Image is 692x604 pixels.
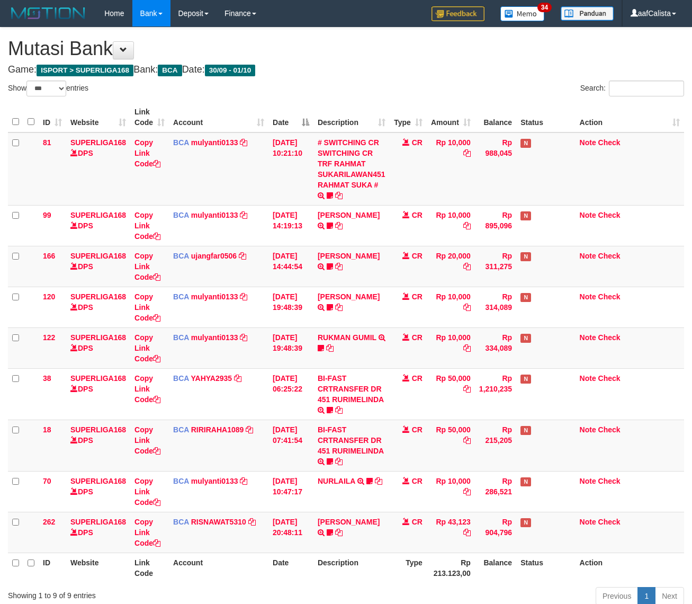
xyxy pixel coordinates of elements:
span: BCA [173,477,189,485]
a: Copy RISNAWAT5310 to clipboard [248,518,256,526]
span: Has Note [520,293,531,302]
a: Note [580,292,596,301]
a: Note [580,252,596,260]
a: SUPERLIGA168 [70,211,126,219]
span: 120 [43,292,55,301]
span: 262 [43,518,55,526]
th: Link Code [130,553,169,583]
th: ID [39,553,66,583]
td: [DATE] 10:21:10 [268,132,313,206]
td: Rp 215,205 [475,420,516,471]
img: MOTION_logo.png [8,5,88,21]
td: Rp 10,000 [427,287,475,327]
img: Button%20Memo.svg [500,6,545,21]
a: Copy BI-FAST CRTRANSFER DR 451 RURIMELINDA to clipboard [335,457,343,466]
th: Description [313,553,390,583]
a: Check [598,138,621,147]
td: Rp 10,000 [427,205,475,246]
td: [DATE] 14:19:13 [268,205,313,246]
td: Rp 10,000 [427,471,475,512]
span: Has Note [520,139,531,148]
a: Copy Rp 50,000 to clipboard [463,436,471,445]
a: Copy Link Code [134,292,160,322]
td: Rp 334,089 [475,327,516,368]
th: Action: activate to sort column ascending [576,102,684,132]
th: Type: activate to sort column ascending [390,102,427,132]
span: BCA [173,333,189,342]
span: BCA [173,425,189,434]
span: 34 [537,3,552,12]
a: Note [580,211,596,219]
select: Showentries [26,81,66,96]
img: panduan.png [561,6,614,21]
a: Copy MUHAMMAD REZA to clipboard [335,221,343,230]
a: mulyanti0133 [191,292,238,301]
td: Rp 895,096 [475,205,516,246]
h1: Mutasi Bank [8,38,684,59]
span: 18 [43,425,51,434]
span: BCA [173,518,189,526]
td: Rp 904,796 [475,512,516,553]
th: Status [516,102,575,132]
a: Copy AKBAR SAPUTR to clipboard [335,303,343,312]
a: Copy Rp 10,000 to clipboard [463,221,471,230]
a: Copy mulyanti0133 to clipboard [240,292,247,301]
a: [PERSON_NAME] [318,292,380,301]
a: Check [598,252,621,260]
a: Copy Link Code [134,211,160,241]
a: Check [598,477,621,485]
td: DPS [66,287,130,327]
span: CR [412,425,423,434]
a: Copy mulyanti0133 to clipboard [240,477,247,485]
th: Link Code: activate to sort column ascending [130,102,169,132]
a: mulyanti0133 [191,138,238,147]
span: 70 [43,477,51,485]
th: Balance [475,553,516,583]
a: Copy mulyanti0133 to clipboard [240,138,247,147]
a: Copy Rp 10,000 to clipboard [463,344,471,352]
a: Copy Rp 43,123 to clipboard [463,528,471,537]
a: Check [598,333,621,342]
a: Check [598,211,621,219]
span: BCA [158,65,182,76]
th: Status [516,553,575,583]
span: CR [412,518,423,526]
span: ISPORT > SUPERLIGA168 [37,65,133,76]
span: 166 [43,252,55,260]
a: Copy Link Code [134,425,160,455]
th: Account [169,553,268,583]
span: Has Note [520,426,531,435]
a: Check [598,292,621,301]
span: Has Note [520,375,531,384]
span: 30/09 - 01/10 [205,65,256,76]
a: SUPERLIGA168 [70,292,126,301]
span: CR [412,292,423,301]
th: Rp 213.123,00 [427,553,475,583]
td: [DATE] 06:25:22 [268,368,313,420]
a: Copy YAHYA2935 to clipboard [234,374,241,383]
th: Amount: activate to sort column ascending [427,102,475,132]
span: 38 [43,374,51,383]
a: SUPERLIGA168 [70,425,126,434]
td: BI-FAST CRTRANSFER DR 451 RURIMELINDA [313,368,390,420]
a: SUPERLIGA168 [70,138,126,147]
a: # SWITCHING CR SWITCHING CR TRF RAHMAT SUKARILAWAN451 RAHMAT SUKA # [318,138,385,189]
span: CR [412,477,423,485]
a: Copy Rp 20,000 to clipboard [463,262,471,271]
span: BCA [173,292,189,301]
th: Type [390,553,427,583]
a: RIRIRAHA1089 [191,425,244,434]
span: BCA [173,138,189,147]
a: Check [598,518,621,526]
a: [PERSON_NAME] [318,252,380,260]
a: Copy BI-FAST CRTRANSFER DR 451 RURIMELINDA to clipboard [335,406,343,414]
th: ID: activate to sort column ascending [39,102,66,132]
a: Copy Rp 10,000 to clipboard [463,149,471,157]
td: [DATE] 20:48:11 [268,512,313,553]
a: Copy Link Code [134,138,160,168]
label: Search: [580,81,684,96]
a: Note [580,374,596,383]
a: Check [598,425,621,434]
td: DPS [66,132,130,206]
td: Rp 20,000 [427,246,475,287]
